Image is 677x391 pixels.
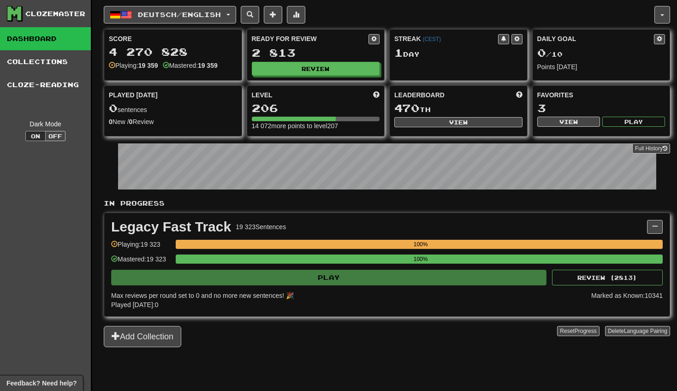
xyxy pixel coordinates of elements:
[287,6,305,24] button: More stats
[109,101,118,114] span: 0
[537,102,665,114] div: 3
[394,102,523,114] div: th
[104,326,181,347] button: Add Collection
[6,379,77,388] span: Open feedback widget
[537,50,563,58] span: / 10
[252,47,380,59] div: 2 813
[252,121,380,130] div: 14 072 more points to level 207
[198,62,218,69] strong: 19 359
[138,62,158,69] strong: 19 359
[178,240,663,249] div: 100%
[111,255,171,270] div: Mastered: 19 323
[111,220,231,234] div: Legacy Fast Track
[537,62,665,71] div: Points [DATE]
[252,62,380,76] button: Review
[241,6,259,24] button: Search sentences
[109,46,237,58] div: 4 270 828
[552,270,663,285] button: Review (2813)
[394,90,445,100] span: Leaderboard
[111,240,171,255] div: Playing: 19 323
[109,34,237,43] div: Score
[252,34,369,43] div: Ready for Review
[394,46,403,59] span: 1
[602,117,665,127] button: Play
[104,199,670,208] p: In Progress
[163,61,218,70] div: Mastered:
[109,102,237,114] div: sentences
[111,301,158,308] span: Played [DATE]: 0
[605,326,670,336] button: DeleteLanguage Pairing
[537,117,600,127] button: View
[394,101,420,114] span: 470
[7,119,84,129] div: Dark Mode
[104,6,236,24] button: Deutsch/English
[109,61,158,70] div: Playing:
[516,90,523,100] span: This week in points, UTC
[632,143,670,154] a: Full History
[178,255,663,264] div: 100%
[138,11,221,18] span: Deutsch / English
[109,117,237,126] div: New / Review
[394,117,523,127] button: View
[537,34,654,44] div: Daily Goal
[394,34,498,43] div: Streak
[575,328,597,334] span: Progress
[537,90,665,100] div: Favorites
[557,326,599,336] button: ResetProgress
[25,131,46,141] button: On
[537,46,546,59] span: 0
[422,36,441,42] a: (CEST)
[624,328,667,334] span: Language Pairing
[45,131,65,141] button: Off
[109,118,113,125] strong: 0
[111,291,586,300] div: Max reviews per round set to 0 and no more new sentences! 🎉
[252,90,273,100] span: Level
[236,222,286,231] div: 19 323 Sentences
[109,90,158,100] span: Played [DATE]
[25,9,85,18] div: Clozemaster
[129,118,133,125] strong: 0
[111,270,546,285] button: Play
[394,47,523,59] div: Day
[591,291,663,309] div: Marked as Known: 10341
[264,6,282,24] button: Add sentence to collection
[373,90,380,100] span: Score more points to level up
[252,102,380,114] div: 206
